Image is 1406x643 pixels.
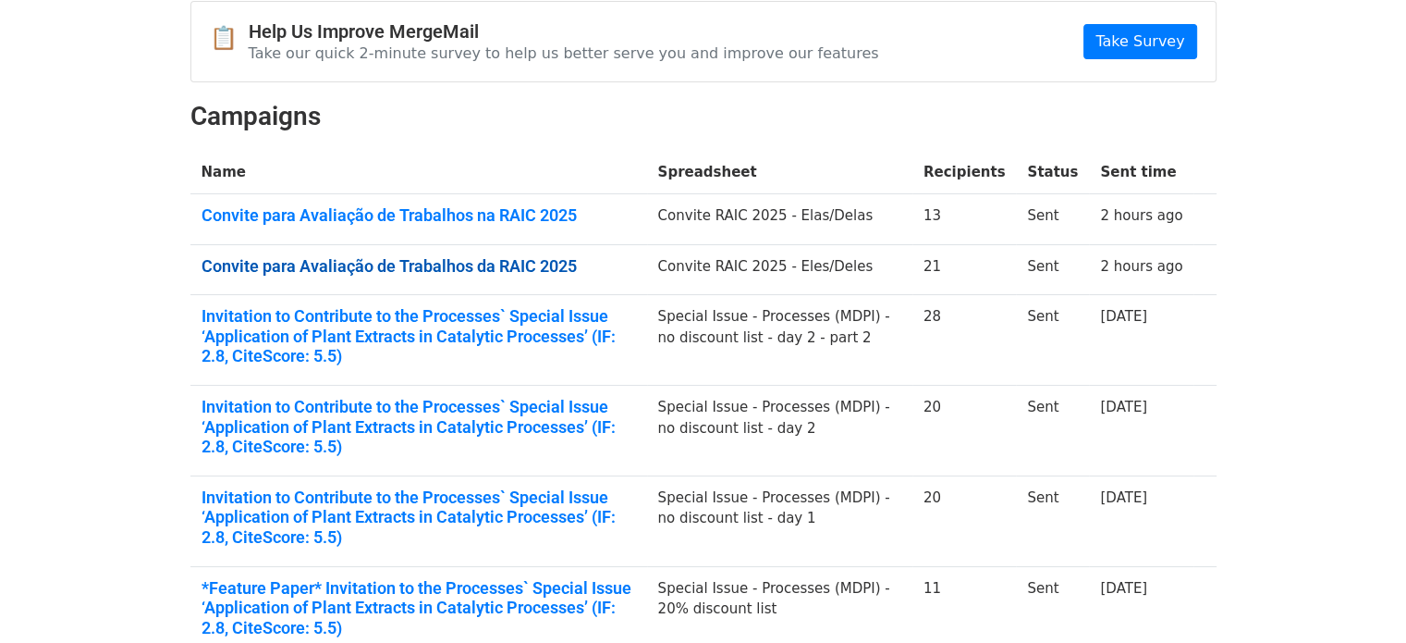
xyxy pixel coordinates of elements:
[1089,151,1193,194] th: Sent time
[202,256,636,277] a: Convite para Avaliação de Trabalhos da RAIC 2025
[190,101,1216,132] h2: Campaigns
[202,578,636,638] a: *Feature Paper* Invitation to the Processes` Special Issue ‘Application of Plant Extracts in Cata...
[647,386,912,476] td: Special Issue - Processes (MDPI) - no discount list - day 2
[1100,308,1147,325] a: [DATE]
[1100,399,1147,415] a: [DATE]
[647,476,912,566] td: Special Issue - Processes (MDPI) - no discount list - day 1
[202,397,636,457] a: Invitation to Contribute to the Processes` Special Issue ‘Application of Plant Extracts in Cataly...
[1016,476,1089,566] td: Sent
[1016,151,1089,194] th: Status
[1016,244,1089,295] td: Sent
[1016,295,1089,386] td: Sent
[912,476,1017,566] td: 20
[647,151,912,194] th: Spreadsheet
[912,244,1017,295] td: 21
[647,244,912,295] td: Convite RAIC 2025 - Eles/Deles
[190,151,647,194] th: Name
[1314,554,1406,643] div: Widget de chat
[1100,580,1147,597] a: [DATE]
[912,151,1017,194] th: Recipients
[202,488,636,548] a: Invitation to Contribute to the Processes` Special Issue ‘Application of Plant Extracts in Cataly...
[912,295,1017,386] td: 28
[1016,386,1089,476] td: Sent
[202,306,636,366] a: Invitation to Contribute to the Processes` Special Issue ‘Application of Plant Extracts in Cataly...
[1100,489,1147,506] a: [DATE]
[647,295,912,386] td: Special Issue - Processes (MDPI) - no discount list - day 2 - part 2
[202,205,636,226] a: Convite para Avaliação de Trabalhos na RAIC 2025
[1100,207,1182,224] a: 2 hours ago
[1100,258,1182,275] a: 2 hours ago
[210,25,249,52] span: 📋
[912,386,1017,476] td: 20
[912,194,1017,245] td: 13
[1083,24,1196,59] a: Take Survey
[1016,194,1089,245] td: Sent
[1314,554,1406,643] iframe: Chat Widget
[249,43,879,63] p: Take our quick 2-minute survey to help us better serve you and improve our features
[647,194,912,245] td: Convite RAIC 2025 - Elas/Delas
[249,20,879,43] h4: Help Us Improve MergeMail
